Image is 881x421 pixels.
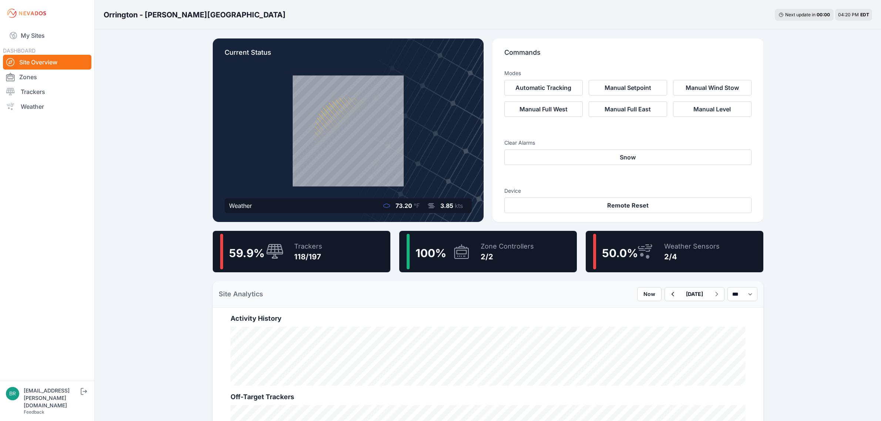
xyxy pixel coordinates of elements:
[664,241,720,252] div: Weather Sensors
[396,202,412,209] span: 73.20
[586,231,763,272] a: 50.0%Weather Sensors2/4
[838,12,859,17] span: 04:20 PM
[504,47,751,64] p: Commands
[481,241,534,252] div: Zone Controllers
[860,12,869,17] span: EDT
[294,241,322,252] div: Trackers
[3,55,91,70] a: Site Overview
[602,246,638,260] span: 50.0 %
[673,80,751,95] button: Manual Wind Stow
[504,139,751,146] h3: Clear Alarms
[24,387,79,409] div: [EMAIL_ADDRESS][PERSON_NAME][DOMAIN_NAME]
[785,12,816,17] span: Next update in
[213,231,390,272] a: 59.9%Trackers118/197
[414,202,420,209] span: °F
[504,80,583,95] button: Automatic Tracking
[504,70,521,77] h3: Modes
[3,99,91,114] a: Weather
[680,287,709,301] button: [DATE]
[589,101,667,117] button: Manual Full East
[3,47,36,54] span: DASHBOARD
[416,246,446,260] span: 100 %
[673,101,751,117] button: Manual Level
[504,187,751,195] h3: Device
[399,231,577,272] a: 100%Zone Controllers2/2
[504,149,751,165] button: Snow
[6,387,19,400] img: brayden.sanford@nevados.solar
[229,201,252,210] div: Weather
[3,70,91,84] a: Zones
[229,246,265,260] span: 59.9 %
[104,5,286,24] nav: Breadcrumb
[481,252,534,262] div: 2/2
[225,47,472,64] p: Current Status
[104,10,286,20] h3: Orrington - [PERSON_NAME][GEOGRAPHIC_DATA]
[219,289,263,299] h2: Site Analytics
[455,202,463,209] span: kts
[440,202,453,209] span: 3.85
[24,409,44,415] a: Feedback
[817,12,830,18] div: 00 : 00
[3,27,91,44] a: My Sites
[504,198,751,213] button: Remote Reset
[589,80,667,95] button: Manual Setpoint
[637,287,662,301] button: Now
[6,7,47,19] img: Nevados
[294,252,322,262] div: 118/197
[504,101,583,117] button: Manual Full West
[231,313,746,324] h2: Activity History
[3,84,91,99] a: Trackers
[231,392,746,402] h2: Off-Target Trackers
[664,252,720,262] div: 2/4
